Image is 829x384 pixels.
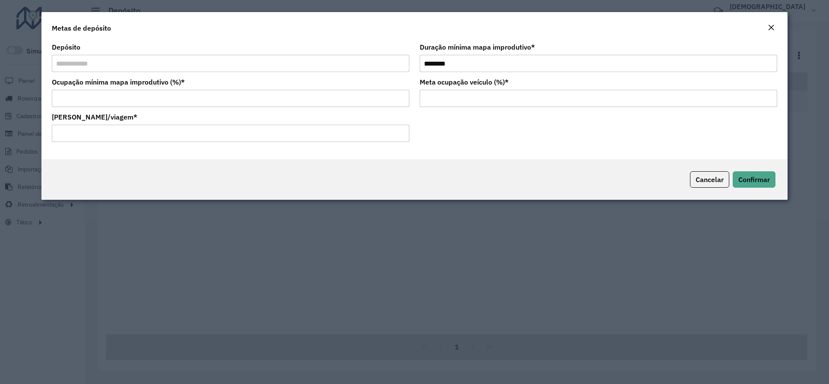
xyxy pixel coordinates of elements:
[420,42,535,52] label: Duração mínima mapa improdutivo
[420,77,509,87] label: Meta ocupação veículo (%)
[765,22,777,34] button: Close
[52,112,137,122] label: [PERSON_NAME]/viagem
[733,171,775,188] button: Confirmar
[696,175,724,184] span: Cancelar
[738,175,770,184] span: Confirmar
[52,77,185,87] label: Ocupação mínima mapa improdutivo (%)
[690,171,729,188] button: Cancelar
[768,24,775,31] em: Fechar
[52,23,111,33] h4: Metas de depósito
[52,42,80,52] label: Depósito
